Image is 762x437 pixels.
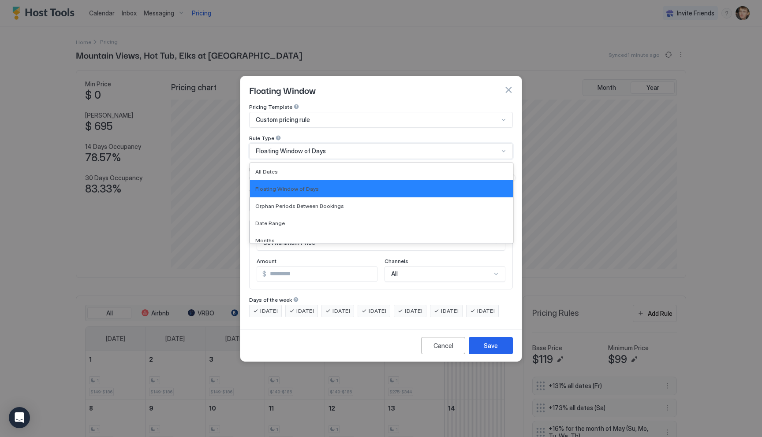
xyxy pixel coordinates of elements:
[249,166,292,173] span: Floating Window
[256,116,310,124] span: Custom pricing rule
[296,307,314,315] span: [DATE]
[255,203,344,209] span: Orphan Periods Between Bookings
[266,267,377,281] input: Input Field
[257,258,276,264] span: Amount
[369,307,386,315] span: [DATE]
[255,237,275,244] span: Months
[9,407,30,428] div: Open Intercom Messenger
[249,83,316,96] span: Floating Window
[332,307,350,315] span: [DATE]
[249,188,275,194] span: Starting in
[391,270,398,278] span: All
[441,307,459,315] span: [DATE]
[255,168,278,175] span: All Dates
[255,185,319,192] span: Floating Window of Days
[405,307,422,315] span: [DATE]
[477,307,495,315] span: [DATE]
[469,337,513,354] button: Save
[385,258,408,264] span: Channels
[249,135,274,141] span: Rule Type
[433,341,453,350] div: Cancel
[421,337,465,354] button: Cancel
[256,147,326,155] span: Floating Window of Days
[260,307,278,315] span: [DATE]
[262,270,266,278] span: $
[255,220,285,226] span: Date Range
[249,104,292,110] span: Pricing Template
[249,296,292,303] span: Days of the week
[484,341,498,350] div: Save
